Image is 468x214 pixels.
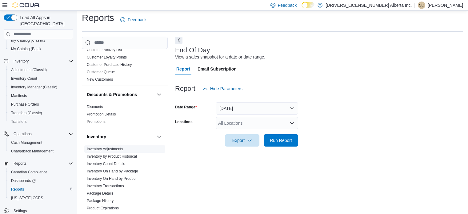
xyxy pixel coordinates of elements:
[9,75,73,82] span: Inventory Count
[87,70,115,74] a: Customer Queue
[270,137,292,143] span: Run Report
[11,187,24,192] span: Reports
[6,83,76,91] button: Inventory Manager (Classic)
[12,2,40,8] img: Cova
[278,2,297,8] span: Feedback
[175,46,210,54] h3: End Of Day
[14,131,32,136] span: Operations
[175,37,182,44] button: Next
[9,109,44,117] a: Transfers (Classic)
[14,59,29,64] span: Inventory
[9,139,45,146] a: Cash Management
[9,101,73,108] span: Purchase Orders
[9,168,73,176] span: Canadian Compliance
[87,77,113,82] a: New Customers
[82,103,168,128] div: Discounts & Promotions
[87,91,154,98] button: Discounts & Promotions
[82,12,114,24] h1: Reports
[6,109,76,117] button: Transfers (Classic)
[6,147,76,155] button: Chargeback Management
[87,48,122,52] a: Customer Activity List
[87,162,125,166] a: Inventory Count Details
[11,85,57,90] span: Inventory Manager (Classic)
[6,74,76,83] button: Inventory Count
[9,92,73,99] span: Manifests
[198,63,237,75] span: Email Subscription
[9,45,43,53] a: My Catalog (Beta)
[82,46,168,86] div: Customer
[87,134,154,140] button: Inventory
[9,177,73,184] span: Dashboards
[87,154,137,159] span: Inventory by Product Historical
[87,91,137,98] h3: Discounts & Promotions
[9,186,73,193] span: Reports
[11,93,27,98] span: Manifests
[11,102,39,107] span: Purchase Orders
[87,55,127,60] span: Customer Loyalty Points
[11,67,47,72] span: Adjustments (Classic)
[11,76,37,81] span: Inventory Count
[9,147,56,155] a: Chargeback Management
[210,86,242,92] span: Hide Parameters
[11,38,45,43] span: My Catalog (Classic)
[9,92,29,99] a: Manifests
[418,2,425,9] div: Shelley Crossman
[87,176,136,181] a: Inventory On Hand by Product
[87,169,138,173] a: Inventory On Hand by Package
[6,100,76,109] button: Purchase Orders
[9,75,40,82] a: Inventory Count
[176,63,190,75] span: Report
[11,58,73,65] span: Inventory
[87,112,116,117] span: Promotion Details
[11,149,54,154] span: Chargeback Management
[200,83,245,95] button: Hide Parameters
[87,62,132,67] span: Customer Purchase History
[290,121,294,126] button: Open list of options
[6,138,76,147] button: Cash Management
[87,47,122,52] span: Customer Activity List
[9,66,49,74] a: Adjustments (Classic)
[87,119,106,124] a: Promotions
[11,130,73,138] span: Operations
[87,191,114,196] span: Package Details
[6,117,76,126] button: Transfers
[326,2,412,9] p: [DRIVERS_LICENSE_NUMBER] Alberta Inc.
[9,186,26,193] a: Reports
[9,83,73,91] span: Inventory Manager (Classic)
[6,185,76,194] button: Reports
[419,2,424,9] span: SC
[87,161,125,166] span: Inventory Count Details
[175,119,193,124] label: Locations
[9,118,73,125] span: Transfers
[6,66,76,74] button: Adjustments (Classic)
[229,134,256,147] span: Export
[9,177,38,184] a: Dashboards
[1,57,76,66] button: Inventory
[216,102,298,115] button: [DATE]
[1,159,76,168] button: Reports
[87,55,127,59] a: Customer Loyalty Points
[9,83,60,91] a: Inventory Manager (Classic)
[9,168,50,176] a: Canadian Compliance
[9,37,73,44] span: My Catalog (Classic)
[225,134,259,147] button: Export
[6,36,76,45] button: My Catalog (Classic)
[9,45,73,53] span: My Catalog (Beta)
[11,140,42,145] span: Cash Management
[11,178,36,183] span: Dashboards
[11,170,47,175] span: Canadian Compliance
[87,147,123,151] a: Inventory Adjustments
[14,161,26,166] span: Reports
[87,206,119,210] a: Product Expirations
[9,66,73,74] span: Adjustments (Classic)
[175,105,197,110] label: Date Range
[87,134,106,140] h3: Inventory
[9,109,73,117] span: Transfers (Classic)
[175,85,195,92] h3: Report
[9,37,48,44] a: My Catalog (Classic)
[87,199,114,203] a: Package History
